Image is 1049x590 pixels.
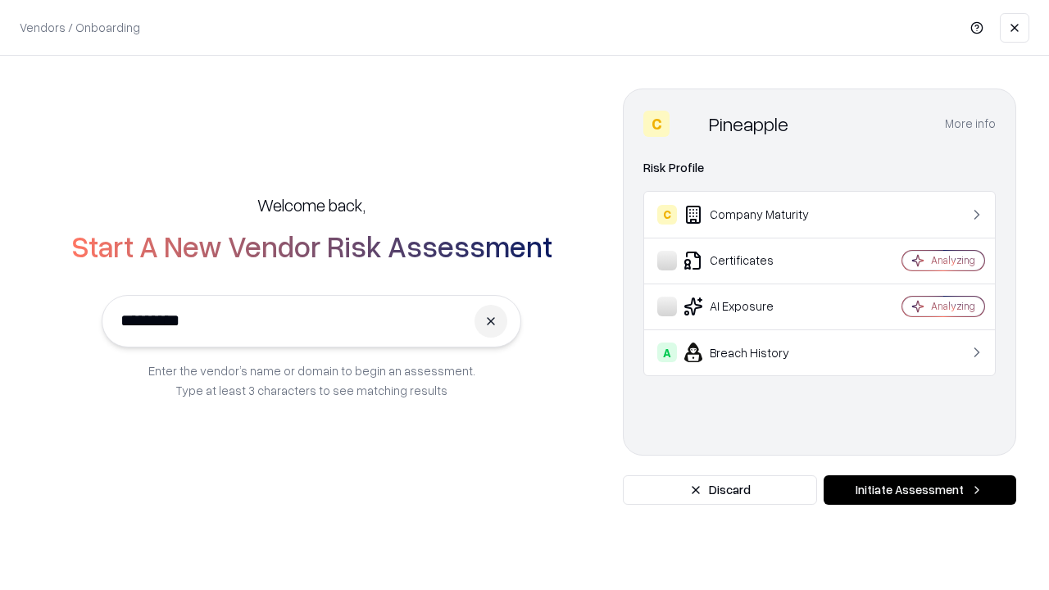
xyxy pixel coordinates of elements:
[657,343,853,362] div: Breach History
[657,251,853,270] div: Certificates
[643,111,670,137] div: C
[709,111,788,137] div: Pineapple
[676,111,702,137] img: Pineapple
[657,297,853,316] div: AI Exposure
[657,205,677,225] div: C
[931,253,975,267] div: Analyzing
[824,475,1016,505] button: Initiate Assessment
[945,109,996,138] button: More info
[148,361,475,400] p: Enter the vendor’s name or domain to begin an assessment. Type at least 3 characters to see match...
[931,299,975,313] div: Analyzing
[257,193,366,216] h5: Welcome back,
[657,343,677,362] div: A
[623,475,817,505] button: Discard
[20,19,140,36] p: Vendors / Onboarding
[71,229,552,262] h2: Start A New Vendor Risk Assessment
[657,205,853,225] div: Company Maturity
[643,158,996,178] div: Risk Profile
